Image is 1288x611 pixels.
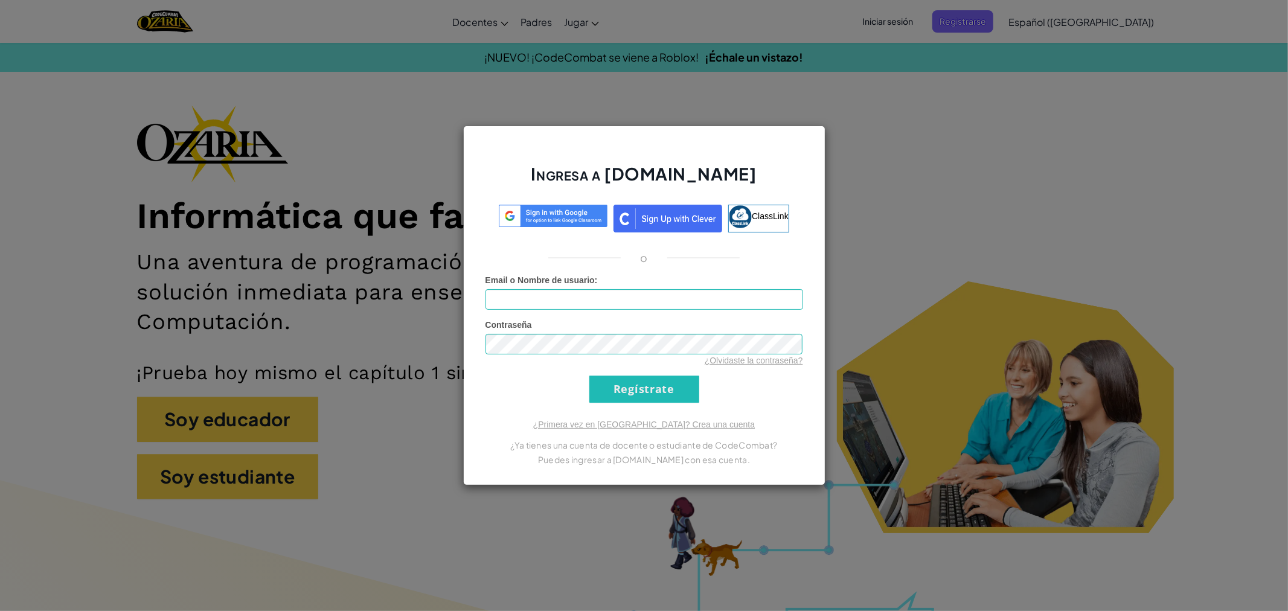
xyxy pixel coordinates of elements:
[752,211,789,221] span: ClassLink
[485,162,803,197] h2: Ingresa a [DOMAIN_NAME]
[485,452,803,467] p: Puedes ingresar a [DOMAIN_NAME] con esa cuenta.
[499,205,607,227] img: log-in-google-sso.svg
[485,274,598,286] label: :
[705,356,803,365] a: ¿Olvidaste la contraseña?
[589,376,699,403] input: Regístrate
[485,438,803,452] p: ¿Ya tienes una cuenta de docente o estudiante de CodeCombat?
[485,275,595,285] span: Email o Nombre de usuario
[640,251,647,265] p: o
[729,205,752,228] img: classlink-logo-small.png
[533,420,755,429] a: ¿Primera vez en [GEOGRAPHIC_DATA]? Crea una cuenta
[485,320,532,330] span: Contraseña
[614,205,722,232] img: clever_sso_button@2x.png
